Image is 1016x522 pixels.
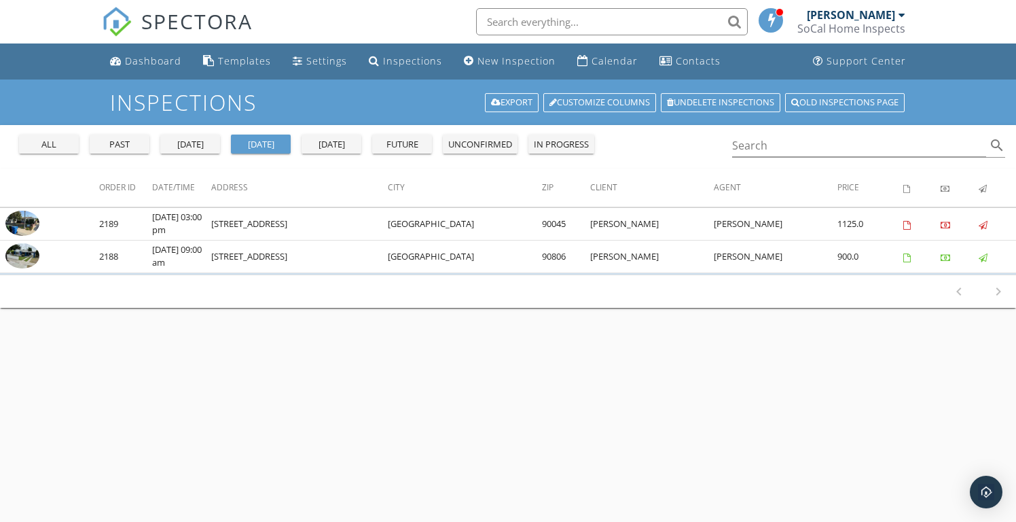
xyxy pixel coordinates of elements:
[90,135,149,154] button: past
[590,169,714,207] th: Client: Not sorted.
[99,181,136,193] span: Order ID
[590,207,714,240] td: [PERSON_NAME]
[211,207,388,240] td: [STREET_ADDRESS]
[287,49,352,74] a: Settings
[534,138,589,152] div: in progress
[5,243,39,269] img: 9574646%2Fcover_photos%2FirBmblql13nVHNVMEc4t%2Fsmall.jpg
[654,49,726,74] a: Contacts
[24,138,73,152] div: all
[125,54,181,67] div: Dashboard
[941,169,978,207] th: Paid: Not sorted.
[307,138,356,152] div: [DATE]
[528,135,594,154] button: in progress
[476,8,748,35] input: Search everything...
[837,181,859,193] span: Price
[152,207,211,240] td: [DATE] 03:00 pm
[166,138,215,152] div: [DATE]
[732,135,986,157] input: Search
[572,49,643,74] a: Calendar
[388,181,405,193] span: City
[236,138,285,152] div: [DATE]
[542,169,590,207] th: Zip: Not sorted.
[837,169,903,207] th: Price: Not sorted.
[105,49,187,74] a: Dashboard
[970,476,1002,508] div: Open Intercom Messenger
[661,93,780,112] a: Undelete inspections
[110,90,905,114] h1: Inspections
[378,138,427,152] div: future
[95,138,144,152] div: past
[903,169,941,207] th: Agreements signed: Not sorted.
[141,7,253,35] span: SPECTORA
[458,49,561,74] a: New Inspection
[543,93,656,112] a: Customize Columns
[676,54,721,67] div: Contacts
[797,22,905,35] div: SoCal Home Inspects
[211,240,388,273] td: [STREET_ADDRESS]
[590,181,617,193] span: Client
[211,169,388,207] th: Address: Not sorted.
[5,211,39,237] img: 9574676%2Fcover_photos%2FuBiluQsLBqVyW83yTGxG%2Fsmall.jpeg
[542,181,554,193] span: Zip
[714,240,837,273] td: [PERSON_NAME]
[837,207,903,240] td: 1125.0
[211,181,248,193] span: Address
[388,169,542,207] th: City: Not sorted.
[363,49,448,74] a: Inspections
[388,207,542,240] td: [GEOGRAPHIC_DATA]
[807,8,895,22] div: [PERSON_NAME]
[383,54,442,67] div: Inspections
[989,137,1005,154] i: search
[99,240,152,273] td: 2188
[152,240,211,273] td: [DATE] 09:00 am
[160,135,220,154] button: [DATE]
[443,135,518,154] button: unconfirmed
[152,169,211,207] th: Date/Time: Not sorted.
[827,54,906,67] div: Support Center
[714,169,837,207] th: Agent: Not sorted.
[231,135,291,154] button: [DATE]
[306,54,347,67] div: Settings
[590,240,714,273] td: [PERSON_NAME]
[388,240,542,273] td: [GEOGRAPHIC_DATA]
[218,54,271,67] div: Templates
[99,169,152,207] th: Order ID: Not sorted.
[808,49,911,74] a: Support Center
[198,49,276,74] a: Templates
[102,7,132,37] img: The Best Home Inspection Software - Spectora
[19,135,79,154] button: all
[477,54,556,67] div: New Inspection
[485,93,539,112] a: Export
[714,181,741,193] span: Agent
[372,135,432,154] button: future
[542,207,590,240] td: 90045
[152,181,195,193] span: Date/Time
[448,138,512,152] div: unconfirmed
[99,207,152,240] td: 2189
[714,207,837,240] td: [PERSON_NAME]
[302,135,361,154] button: [DATE]
[837,240,903,273] td: 900.0
[592,54,638,67] div: Calendar
[542,240,590,273] td: 90806
[102,18,253,47] a: SPECTORA
[785,93,905,112] a: Old inspections page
